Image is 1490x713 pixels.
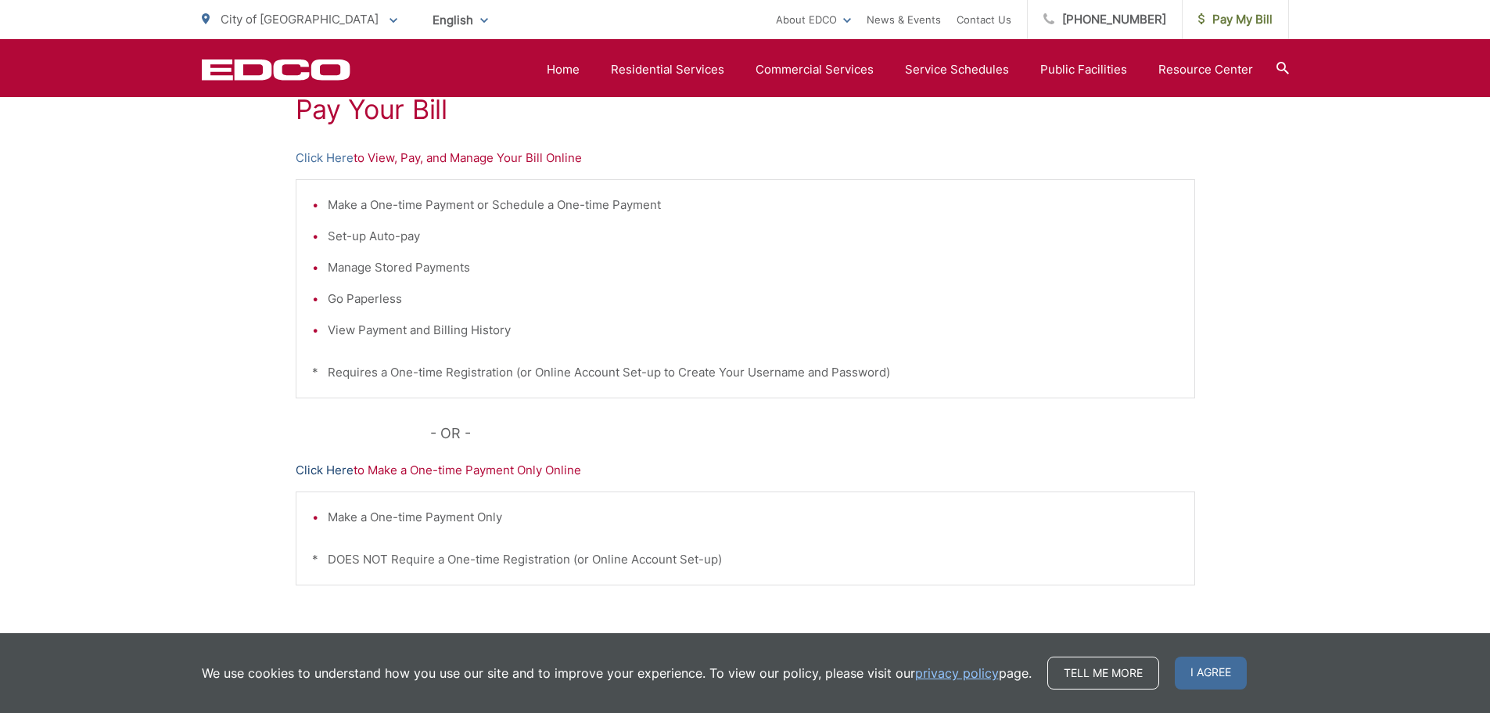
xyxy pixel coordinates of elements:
li: Make a One-time Payment Only [328,508,1179,527]
a: Service Schedules [905,60,1009,79]
span: Pay My Bill [1198,10,1273,29]
a: Residential Services [611,60,724,79]
p: - OR - [430,422,1195,445]
p: We use cookies to understand how you use our site and to improve your experience. To view our pol... [202,664,1032,682]
li: Set-up Auto-pay [328,227,1179,246]
a: Commercial Services [756,60,874,79]
span: English [421,6,500,34]
a: EDCD logo. Return to the homepage. [202,59,350,81]
a: Home [547,60,580,79]
li: Make a One-time Payment or Schedule a One-time Payment [328,196,1179,214]
span: City of [GEOGRAPHIC_DATA] [221,12,379,27]
a: privacy policy [915,664,999,682]
span: I agree [1175,657,1247,690]
li: Manage Stored Payments [328,258,1179,277]
h1: Pay Your Bill [296,94,1195,125]
p: to Make a One-time Payment Only Online [296,461,1195,480]
p: to View, Pay, and Manage Your Bill Online [296,149,1195,167]
li: View Payment and Billing History [328,321,1179,340]
li: Go Paperless [328,290,1179,308]
a: Contact Us [957,10,1011,29]
p: * DOES NOT Require a One-time Registration (or Online Account Set-up) [312,550,1179,569]
a: Tell me more [1047,657,1159,690]
p: * Requires a One-time Registration (or Online Account Set-up to Create Your Username and Password) [312,363,1179,382]
a: News & Events [867,10,941,29]
a: About EDCO [776,10,851,29]
a: Click Here [296,461,354,480]
a: Public Facilities [1040,60,1127,79]
a: Click Here [296,149,354,167]
a: Resource Center [1158,60,1253,79]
